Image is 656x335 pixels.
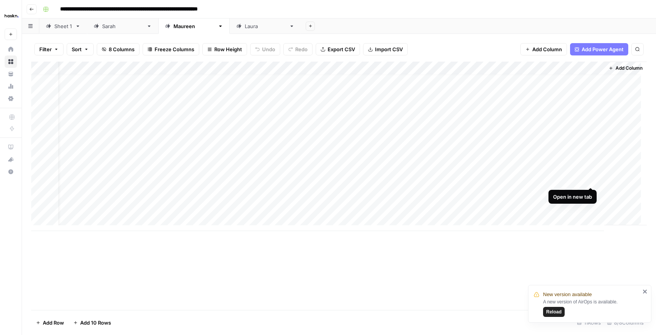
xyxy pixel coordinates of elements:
span: Freeze Columns [155,45,194,53]
button: Add Column [606,63,646,73]
span: Add Column [616,65,643,72]
span: Export CSV [328,45,355,53]
button: Workspace: Haskn [5,6,17,25]
button: Redo [283,43,313,55]
a: Browse [5,55,17,68]
button: Add Column [520,43,567,55]
div: 11 Rows [574,317,604,329]
button: 8 Columns [97,43,140,55]
span: Add Power Agent [582,45,624,53]
span: Add Row [43,319,64,327]
div: What's new? [5,154,17,165]
a: [PERSON_NAME] [230,18,301,34]
a: Usage [5,80,17,92]
div: Open in new tab [553,193,592,201]
span: Add 10 Rows [80,319,111,327]
button: Reload [543,307,565,317]
div: Sheet 1 [54,22,72,30]
span: Reload [546,308,562,315]
span: Redo [295,45,308,53]
span: 8 Columns [109,45,135,53]
span: Sort [72,45,82,53]
button: Help + Support [5,166,17,178]
span: Add Column [532,45,562,53]
div: [PERSON_NAME] [245,22,286,30]
button: What's new? [5,153,17,166]
a: Settings [5,92,17,105]
span: Filter [39,45,52,53]
a: AirOps Academy [5,141,17,153]
button: Add 10 Rows [69,317,116,329]
button: Export CSV [316,43,360,55]
a: [PERSON_NAME] [158,18,230,34]
span: Import CSV [375,45,403,53]
div: [PERSON_NAME] [102,22,143,30]
button: Filter [34,43,64,55]
span: New version available [543,291,592,298]
button: Row Height [202,43,247,55]
div: 8/8 Columns [604,317,647,329]
a: Sheet 1 [39,18,87,34]
div: [PERSON_NAME] [173,22,215,30]
span: Undo [262,45,275,53]
button: Import CSV [363,43,408,55]
a: Home [5,43,17,55]
button: Freeze Columns [143,43,199,55]
div: A new version of AirOps is available. [543,298,640,317]
button: close [643,288,648,295]
a: [PERSON_NAME] [87,18,158,34]
button: Add Row [31,317,69,329]
button: Undo [250,43,280,55]
button: Sort [67,43,94,55]
img: Haskn Logo [5,9,19,23]
span: Row Height [214,45,242,53]
a: Your Data [5,68,17,80]
button: Add Power Agent [570,43,628,55]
